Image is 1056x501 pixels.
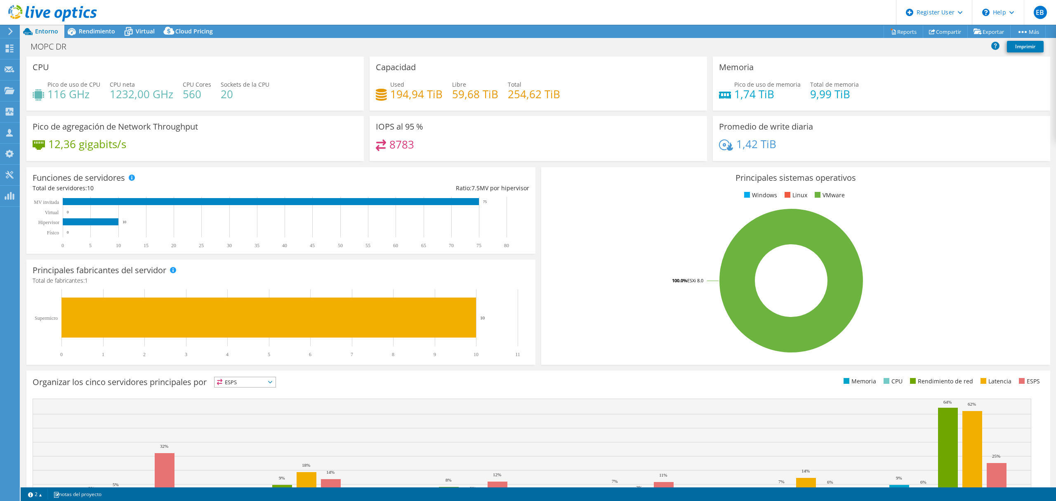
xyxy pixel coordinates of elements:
[338,243,343,248] text: 50
[474,352,478,357] text: 10
[268,352,270,357] text: 5
[470,486,476,491] text: 2%
[64,486,70,491] text: 2%
[393,243,398,248] text: 60
[310,243,315,248] text: 45
[810,80,859,88] span: Total de memoria
[67,230,69,234] text: 0
[943,399,952,404] text: 64%
[282,243,287,248] text: 40
[85,276,88,284] span: 1
[199,243,204,248] text: 25
[810,90,859,99] h4: 9,99 TiB
[515,352,520,357] text: 11
[33,266,166,275] h3: Principales fabricantes del servidor
[88,486,94,491] text: 2%
[841,377,876,386] li: Memoria
[185,352,187,357] text: 3
[226,352,229,357] text: 4
[754,487,760,492] text: 1%
[476,243,481,248] text: 75
[471,184,480,192] span: 7.5
[144,243,148,248] text: 15
[89,243,92,248] text: 5
[783,191,807,200] li: Linux
[227,243,232,248] text: 30
[672,277,687,284] tspan: 100.0%
[279,475,285,480] text: 9%
[992,454,1000,458] text: 25%
[175,27,213,35] span: Cloud Pricing
[813,191,845,200] li: VMware
[908,377,973,386] li: Rendimiento de red
[397,487,403,492] text: 1%
[60,352,63,357] text: 0
[47,489,107,499] a: notas del proyecto
[22,489,48,499] a: 2
[896,475,902,480] text: 9%
[982,9,990,16] svg: \n
[67,210,69,214] text: 0
[33,63,49,72] h3: CPU
[920,480,926,484] text: 6%
[79,27,115,35] span: Rendimiento
[87,184,94,192] span: 10
[326,470,335,475] text: 14%
[302,463,310,468] text: 18%
[123,220,127,224] text: 10
[547,173,1044,182] h3: Principales sistemas operativos
[687,277,703,284] tspan: ESXi 8.0
[47,230,59,236] tspan: Físico
[508,80,521,88] span: Total
[434,352,436,357] text: 9
[923,25,968,38] a: Compartir
[35,27,58,35] span: Entorno
[351,352,353,357] text: 7
[376,122,423,131] h3: IOPS al 95 %
[116,243,121,248] text: 10
[445,477,452,482] text: 8%
[967,25,1011,38] a: Exportar
[221,80,269,88] span: Sockets de la CPU
[827,480,833,484] text: 6%
[734,80,801,88] span: Pico de uso de memoria
[171,243,176,248] text: 20
[1010,25,1046,38] a: Más
[47,80,100,88] span: Pico de uso de CPU
[110,80,135,88] span: CPU neta
[636,485,642,490] text: 3%
[390,80,404,88] span: Used
[736,139,776,149] h4: 1,42 TiB
[183,80,211,88] span: CPU Cores
[35,315,58,321] text: Supermicro
[659,473,667,477] text: 11%
[389,140,414,149] h4: 8783
[504,243,509,248] text: 80
[884,25,923,38] a: Reports
[734,90,801,99] h4: 1,74 TiB
[449,243,454,248] text: 70
[33,173,125,182] h3: Funciones de servidores
[376,63,416,72] h3: Capacidad
[33,122,198,131] h3: Pico de agregación de Network Throughput
[390,90,443,99] h4: 194,94 TiB
[1034,6,1047,19] span: EB
[612,479,618,484] text: 7%
[183,90,211,99] h4: 560
[33,184,281,193] div: Total de servidores:
[34,199,59,205] text: MV invitada
[230,487,236,492] text: 2%
[493,472,501,477] text: 12%
[160,444,168,449] text: 32%
[801,468,810,473] text: 14%
[452,90,498,99] h4: 59,68 TiB
[47,90,100,99] h4: 116 GHz
[136,27,155,35] span: Virtual
[392,352,394,357] text: 8
[882,377,903,386] li: CPU
[102,352,104,357] text: 1
[365,243,370,248] text: 55
[730,487,736,492] text: 1%
[143,352,146,357] text: 2
[61,243,64,248] text: 0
